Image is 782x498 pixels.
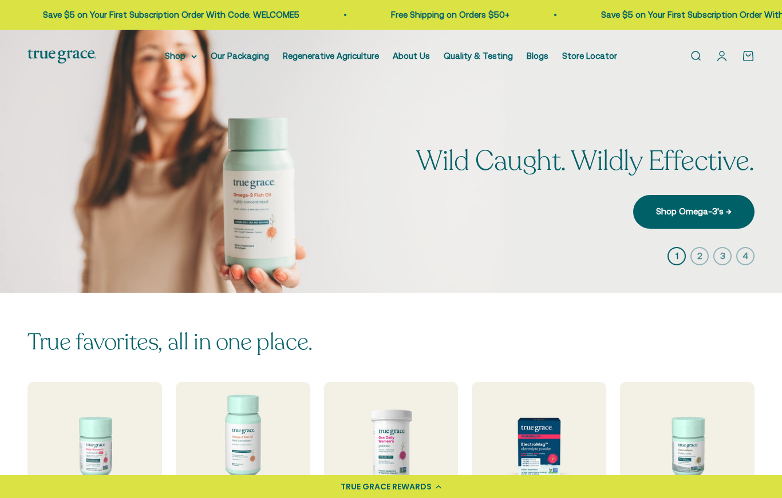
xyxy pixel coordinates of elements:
[391,10,510,19] a: Free Shipping on Orders $50+
[668,247,686,265] button: 1
[444,51,513,61] a: Quality & Testing
[43,8,299,22] p: Save $5 on Your First Subscription Order With Code: WELCOME5
[713,247,732,265] button: 3
[341,481,432,493] div: TRUE GRACE REWARDS
[416,142,755,180] split-lines: Wild Caught. Wildly Effective.
[165,49,197,63] summary: Shop
[736,247,755,265] button: 4
[393,51,430,61] a: About Us
[690,247,709,265] button: 2
[283,51,379,61] a: Regenerative Agriculture
[633,195,755,228] a: Shop Omega-3's →
[527,51,548,61] a: Blogs
[27,326,313,357] split-lines: True favorites, all in one place.
[562,51,617,61] a: Store Locator
[211,51,269,61] a: Our Packaging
